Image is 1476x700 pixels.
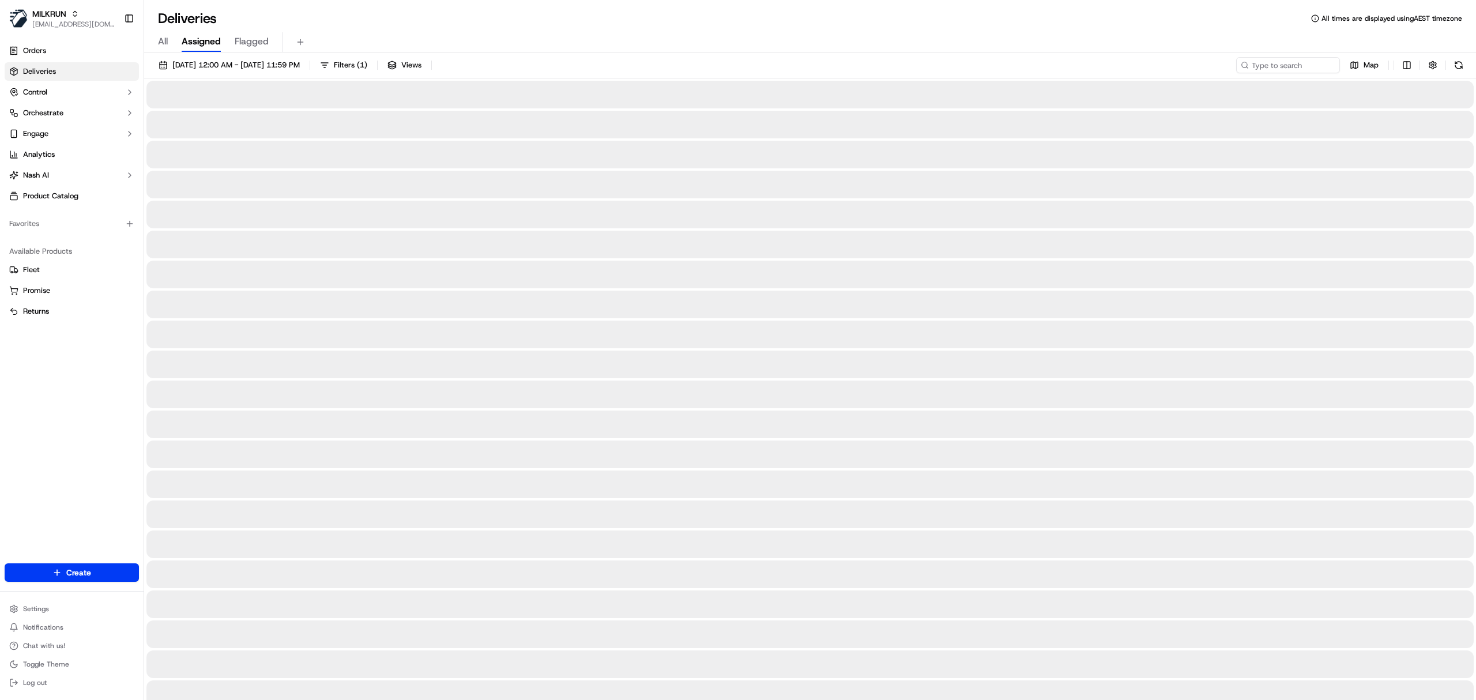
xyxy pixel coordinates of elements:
[23,678,47,687] span: Log out
[5,261,139,279] button: Fleet
[23,306,49,317] span: Returns
[158,35,168,48] span: All
[401,60,421,70] span: Views
[32,8,66,20] button: MILKRUN
[23,604,49,614] span: Settings
[158,9,217,28] h1: Deliveries
[5,5,119,32] button: MILKRUNMILKRUN[EMAIL_ADDRESS][DOMAIN_NAME]
[23,66,56,77] span: Deliveries
[23,623,63,632] span: Notifications
[9,265,134,275] a: Fleet
[23,46,46,56] span: Orders
[9,285,134,296] a: Promise
[23,170,49,180] span: Nash AI
[23,129,48,139] span: Engage
[32,20,115,29] button: [EMAIL_ADDRESS][DOMAIN_NAME]
[357,60,367,70] span: ( 1 )
[5,125,139,143] button: Engage
[23,108,63,118] span: Orchestrate
[5,214,139,233] div: Favorites
[5,187,139,205] a: Product Catalog
[334,60,367,70] span: Filters
[1364,60,1379,70] span: Map
[382,57,427,73] button: Views
[23,87,47,97] span: Control
[5,145,139,164] a: Analytics
[66,567,91,578] span: Create
[1345,57,1384,73] button: Map
[5,281,139,300] button: Promise
[9,9,28,28] img: MILKRUN
[235,35,269,48] span: Flagged
[1321,14,1462,23] span: All times are displayed using AEST timezone
[5,619,139,635] button: Notifications
[5,302,139,321] button: Returns
[5,83,139,101] button: Control
[182,35,221,48] span: Assigned
[153,57,305,73] button: [DATE] 12:00 AM - [DATE] 11:59 PM
[23,149,55,160] span: Analytics
[5,675,139,691] button: Log out
[5,104,139,122] button: Orchestrate
[5,601,139,617] button: Settings
[5,242,139,261] div: Available Products
[23,660,69,669] span: Toggle Theme
[5,42,139,60] a: Orders
[5,166,139,185] button: Nash AI
[5,638,139,654] button: Chat with us!
[23,641,65,650] span: Chat with us!
[315,57,372,73] button: Filters(1)
[5,563,139,582] button: Create
[9,306,134,317] a: Returns
[1451,57,1467,73] button: Refresh
[23,265,40,275] span: Fleet
[23,285,50,296] span: Promise
[1236,57,1340,73] input: Type to search
[172,60,300,70] span: [DATE] 12:00 AM - [DATE] 11:59 PM
[5,656,139,672] button: Toggle Theme
[23,191,78,201] span: Product Catalog
[5,62,139,81] a: Deliveries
